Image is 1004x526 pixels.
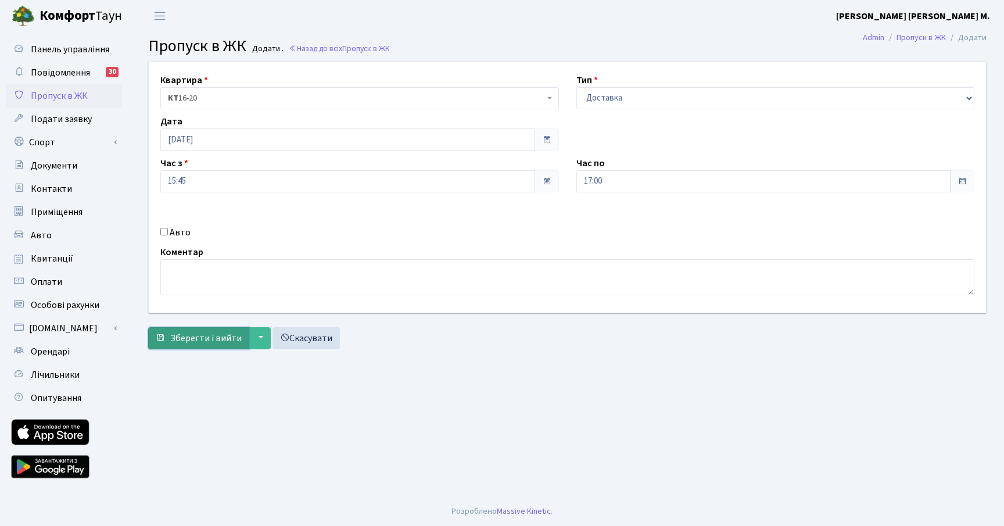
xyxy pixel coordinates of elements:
[272,327,340,349] a: Скасувати
[6,387,122,410] a: Опитування
[946,31,987,44] li: Додати
[31,275,62,288] span: Оплати
[31,113,92,126] span: Подати заявку
[6,247,122,270] a: Квитанції
[40,6,95,25] b: Комфорт
[31,66,90,79] span: Повідомлення
[160,245,203,259] label: Коментар
[170,226,191,239] label: Авто
[160,156,188,170] label: Час з
[6,177,122,201] a: Контакти
[6,61,122,84] a: Повідомлення30
[863,31,884,44] a: Admin
[576,73,598,87] label: Тип
[31,345,70,358] span: Орендарі
[106,67,119,77] div: 30
[160,114,182,128] label: Дата
[6,201,122,224] a: Приміщення
[31,43,109,56] span: Панель управління
[451,505,553,518] div: Розроблено .
[31,206,83,219] span: Приміщення
[6,154,122,177] a: Документи
[6,38,122,61] a: Панель управління
[576,156,605,170] label: Час по
[31,183,72,195] span: Контакти
[31,299,99,312] span: Особові рахунки
[145,6,174,26] button: Переключити навігацію
[6,131,122,154] a: Спорт
[6,363,122,387] a: Лічильники
[31,229,52,242] span: Авто
[250,44,284,54] small: Додати .
[897,31,946,44] a: Пропуск в ЖК
[148,34,246,58] span: Пропуск в ЖК
[31,159,77,172] span: Документи
[836,10,990,23] b: [PERSON_NAME] [PERSON_NAME] М.
[6,294,122,317] a: Особові рахунки
[31,252,73,265] span: Квитанції
[6,84,122,108] a: Пропуск в ЖК
[31,392,81,405] span: Опитування
[6,108,122,131] a: Подати заявку
[168,92,544,104] span: <b>КТ</b>&nbsp;&nbsp;&nbsp;&nbsp;16-20
[342,43,390,54] span: Пропуск в ЖК
[497,505,551,517] a: Massive Kinetic
[289,43,390,54] a: Назад до всіхПропуск в ЖК
[40,6,122,26] span: Таун
[845,26,1004,50] nav: breadcrumb
[6,340,122,363] a: Орендарі
[6,224,122,247] a: Авто
[31,368,80,381] span: Лічильники
[6,270,122,294] a: Оплати
[31,90,88,102] span: Пропуск в ЖК
[836,9,990,23] a: [PERSON_NAME] [PERSON_NAME] М.
[148,327,249,349] button: Зберегти і вийти
[12,5,35,28] img: logo.png
[160,87,559,109] span: <b>КТ</b>&nbsp;&nbsp;&nbsp;&nbsp;16-20
[160,73,208,87] label: Квартира
[170,332,242,345] span: Зберегти і вийти
[168,92,178,104] b: КТ
[6,317,122,340] a: [DOMAIN_NAME]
